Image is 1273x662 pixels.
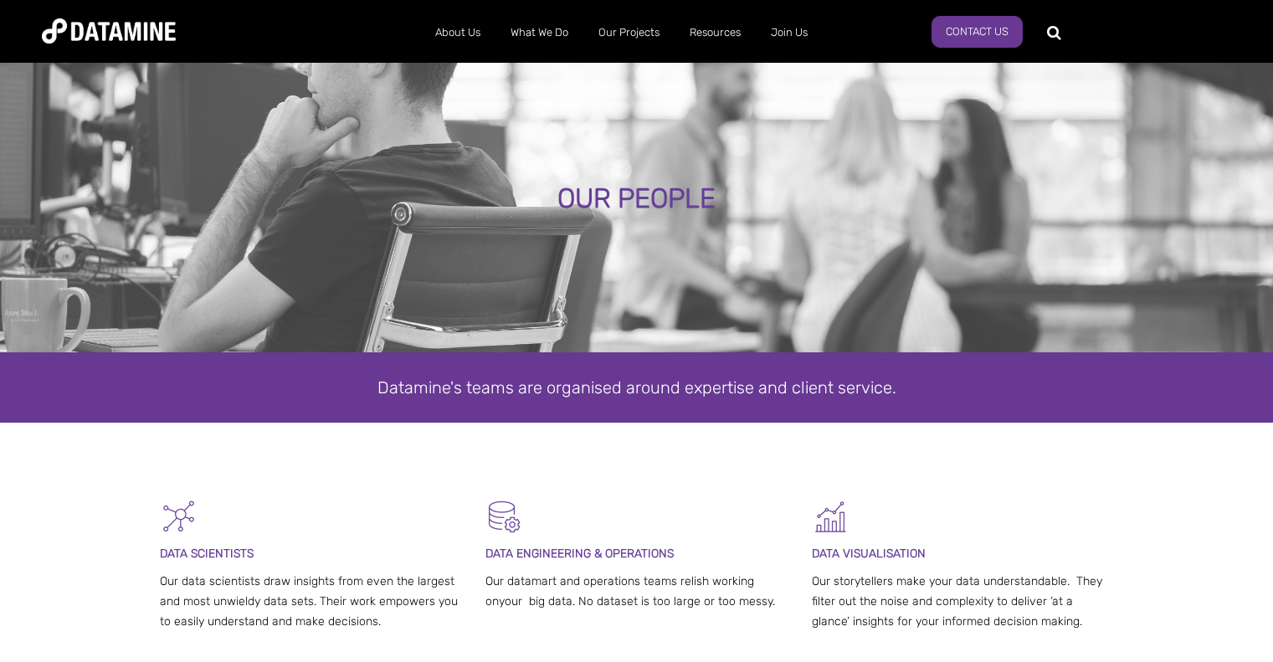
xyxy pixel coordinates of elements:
[583,11,675,54] a: Our Projects
[495,11,583,54] a: What We Do
[812,572,1114,631] p: Our storytellers make your data understandable. They filter out the noise and complexity to deliv...
[420,11,495,54] a: About Us
[675,11,756,54] a: Resources
[160,572,462,631] p: Our data scientists draw insights from even the largest and most unwieldy data sets. Their work e...
[160,498,198,536] img: Graph - Network
[485,547,674,561] span: DATA ENGINEERING & OPERATIONS
[149,184,1125,214] div: OUR PEOPLE
[485,572,788,612] p: Our datamart and operations teams relish working onyour big data. No dataset is too large or too ...
[812,498,850,536] img: Graph 5
[42,18,176,44] img: Datamine
[812,547,926,561] span: DATA VISUALISATION
[756,11,823,54] a: Join Us
[485,498,523,536] img: Datamart
[377,377,896,398] span: Datamine's teams are organised around expertise and client service.
[932,16,1023,48] a: Contact Us
[160,547,254,561] span: DATA SCIENTISTS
